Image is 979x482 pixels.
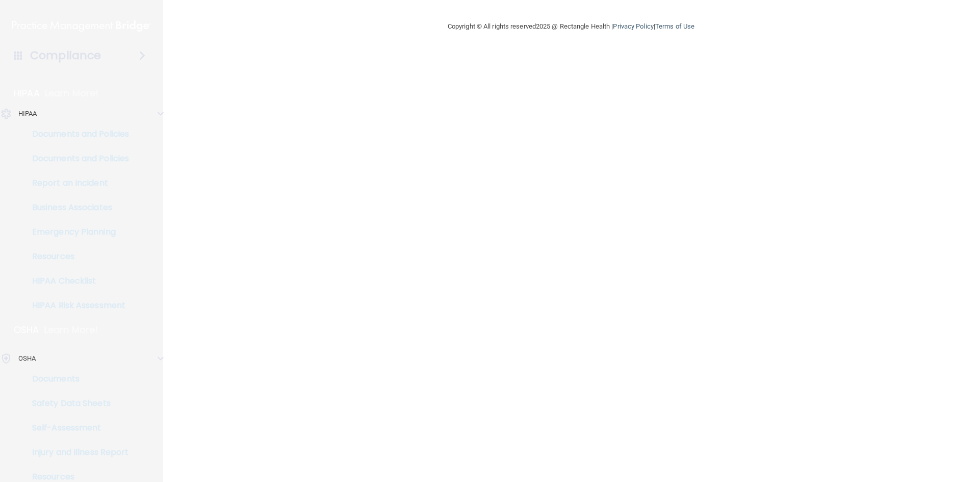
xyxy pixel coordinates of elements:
[30,48,101,63] h4: Compliance
[7,154,146,164] p: Documents and Policies
[7,423,146,433] p: Self-Assessment
[385,10,757,43] div: Copyright © All rights reserved 2025 @ Rectangle Health | |
[7,374,146,384] p: Documents
[7,227,146,237] p: Emergency Planning
[7,251,146,262] p: Resources
[655,22,694,30] a: Terms of Use
[7,300,146,311] p: HIPAA Risk Assessment
[7,472,146,482] p: Resources
[18,352,36,365] p: OSHA
[7,178,146,188] p: Report an Incident
[45,87,99,99] p: Learn More!
[7,398,146,409] p: Safety Data Sheets
[7,129,146,139] p: Documents and Policies
[18,108,37,120] p: HIPAA
[613,22,653,30] a: Privacy Policy
[7,276,146,286] p: HIPAA Checklist
[7,447,146,458] p: Injury and Illness Report
[7,202,146,213] p: Business Associates
[12,16,151,36] img: PMB logo
[14,324,39,336] p: OSHA
[14,87,40,99] p: HIPAA
[44,324,98,336] p: Learn More!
